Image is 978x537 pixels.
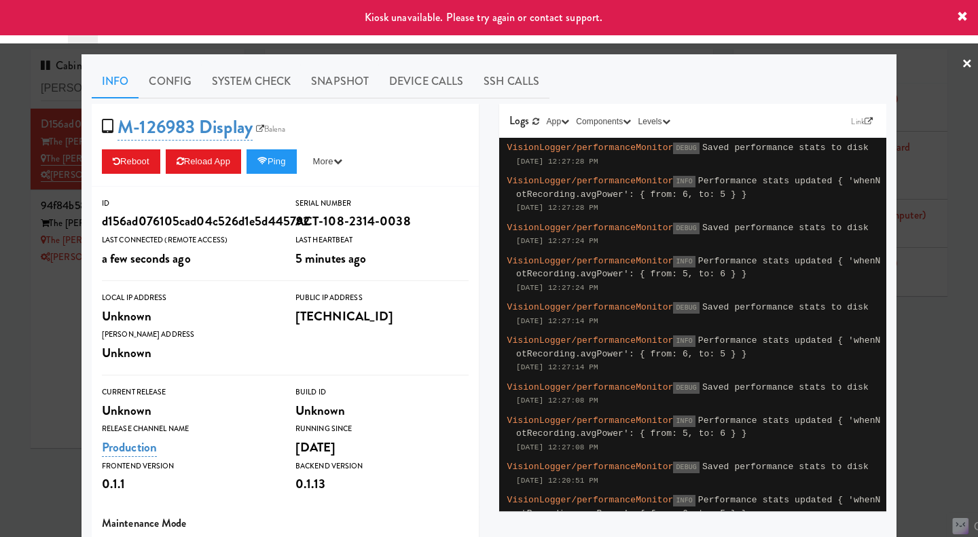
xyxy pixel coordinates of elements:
[295,386,469,399] div: Build Id
[102,291,275,305] div: Local IP Address
[702,462,869,472] span: Saved performance stats to disk
[295,291,469,305] div: Public IP Address
[102,249,191,267] span: a few seconds ago
[295,234,469,247] div: Last Heartbeat
[473,64,549,98] a: SSH Calls
[516,443,598,451] span: [DATE] 12:27:08 PM
[673,382,700,394] span: DEBUG
[507,335,674,346] span: VisionLogger/performanceMonitor
[848,115,876,128] a: Link
[543,115,573,128] button: App
[507,143,674,153] span: VisionLogger/performanceMonitor
[634,115,673,128] button: Levels
[379,64,473,98] a: Device Calls
[507,302,674,312] span: VisionLogger/performanceMonitor
[102,149,160,174] button: Reboot
[295,460,469,473] div: Backend Version
[102,305,275,328] div: Unknown
[673,143,700,154] span: DEBUG
[247,149,297,174] button: Ping
[702,302,869,312] span: Saved performance stats to disk
[673,302,700,314] span: DEBUG
[92,64,139,98] a: Info
[673,223,700,234] span: DEBUG
[102,234,275,247] div: Last Connected (Remote Access)
[673,495,695,506] span: INFO
[516,204,598,212] span: [DATE] 12:27:28 PM
[509,113,529,128] span: Logs
[516,256,881,280] span: Performance stats updated { 'whenNotRecording.avgPower': { from: 5, to: 6 } }
[962,43,973,86] a: ×
[507,495,674,505] span: VisionLogger/performanceMonitor
[295,197,469,210] div: Serial Number
[507,256,674,266] span: VisionLogger/performanceMonitor
[507,223,674,233] span: VisionLogger/performanceMonitor
[302,149,353,174] button: More
[702,143,869,153] span: Saved performance stats to disk
[102,341,275,365] div: Unknown
[673,462,700,473] span: DEBUG
[202,64,301,98] a: System Check
[516,363,598,371] span: [DATE] 12:27:14 PM
[516,415,881,439] span: Performance stats updated { 'whenNotRecording.avgPower': { from: 5, to: 6 } }
[507,382,674,392] span: VisionLogger/performanceMonitor
[102,438,157,457] a: Production
[102,473,275,496] div: 0.1.1
[102,515,187,531] span: Maintenance Mode
[516,176,881,200] span: Performance stats updated { 'whenNotRecording.avgPower': { from: 6, to: 5 } }
[507,462,674,472] span: VisionLogger/performanceMonitor
[102,399,275,422] div: Unknown
[516,284,598,292] span: [DATE] 12:27:24 PM
[507,415,674,426] span: VisionLogger/performanceMonitor
[102,210,275,233] div: d156ad076105cad04c526d1e5d445792
[573,115,634,128] button: Components
[516,158,598,166] span: [DATE] 12:27:28 PM
[516,477,598,485] span: [DATE] 12:20:51 PM
[295,422,469,436] div: Running Since
[673,335,695,347] span: INFO
[673,256,695,267] span: INFO
[301,64,379,98] a: Snapshot
[295,210,469,233] div: ACT-108-2314-0038
[507,176,674,186] span: VisionLogger/performanceMonitor
[365,10,603,25] span: Kiosk unavailable. Please try again or contact support.
[295,399,469,422] div: Unknown
[295,473,469,496] div: 0.1.13
[516,396,598,405] span: [DATE] 12:27:08 PM
[702,223,869,233] span: Saved performance stats to disk
[673,415,695,427] span: INFO
[102,460,275,473] div: Frontend Version
[295,438,336,456] span: [DATE]
[516,237,598,245] span: [DATE] 12:27:24 PM
[102,386,275,399] div: Current Release
[295,249,366,267] span: 5 minutes ago
[253,122,289,136] a: Balena
[139,64,202,98] a: Config
[673,176,695,187] span: INFO
[516,495,881,519] span: Performance stats updated { 'whenNotRecording.avgPower': { from: 6, to: 5 } }
[102,422,275,436] div: Release Channel Name
[102,328,275,341] div: [PERSON_NAME] Address
[102,197,275,210] div: ID
[166,149,241,174] button: Reload App
[516,335,881,359] span: Performance stats updated { 'whenNotRecording.avgPower': { from: 6, to: 5 } }
[295,305,469,328] div: [TECHNICAL_ID]
[117,114,253,141] a: M-126983 Display
[516,317,598,325] span: [DATE] 12:27:14 PM
[702,382,869,392] span: Saved performance stats to disk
